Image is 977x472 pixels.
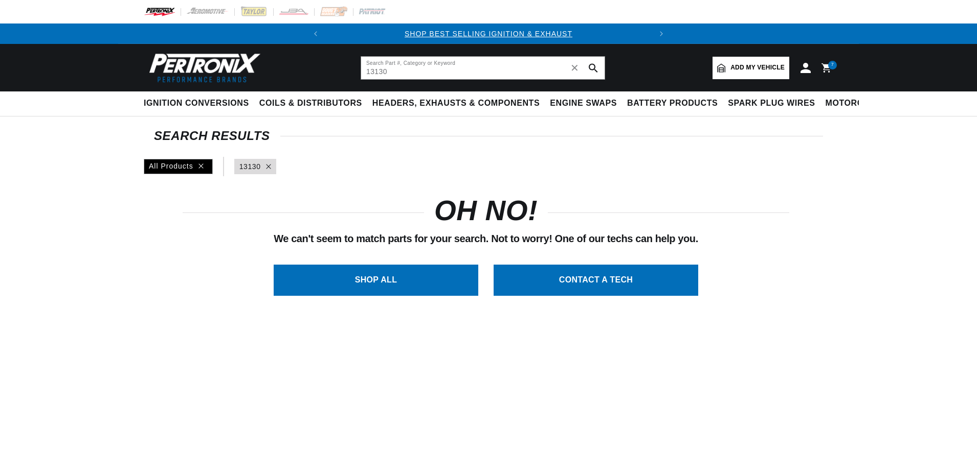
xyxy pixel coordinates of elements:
[144,50,261,85] img: Pertronix
[144,159,213,174] div: All Products
[550,98,617,109] span: Engine Swaps
[831,61,834,69] span: 7
[183,230,789,247] p: We can't seem to match parts for your search. Not to worry! One of our techs can help you.
[582,57,605,79] button: search button
[367,91,545,115] summary: Headers, Exhausts & Components
[434,199,538,223] h1: OH NO!
[826,98,886,109] span: Motorcycle
[118,23,859,44] slideshow-component: Translation missing: en.sections.announcements.announcement_bar
[820,91,892,115] summary: Motorcycle
[274,265,478,296] a: SHOP ALL
[651,23,672,44] button: Translation missing: en.sections.announcements.next_announcement
[713,57,789,79] a: Add my vehicle
[144,91,254,115] summary: Ignition Conversions
[372,98,540,109] span: Headers, Exhausts & Components
[144,98,249,109] span: Ignition Conversions
[326,28,651,39] div: Announcement
[730,63,785,73] span: Add my vehicle
[254,91,367,115] summary: Coils & Distributors
[723,91,820,115] summary: Spark Plug Wires
[494,265,698,296] a: CONTACT A TECH
[622,91,723,115] summary: Battery Products
[259,98,362,109] span: Coils & Distributors
[545,91,622,115] summary: Engine Swaps
[728,98,815,109] span: Spark Plug Wires
[154,131,823,141] div: SEARCH RESULTS
[326,28,651,39] div: 1 of 2
[305,23,326,44] button: Translation missing: en.sections.announcements.previous_announcement
[627,98,718,109] span: Battery Products
[361,57,605,79] input: Search Part #, Category or Keyword
[405,30,572,38] a: SHOP BEST SELLING IGNITION & EXHAUST
[239,161,261,172] a: 13130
